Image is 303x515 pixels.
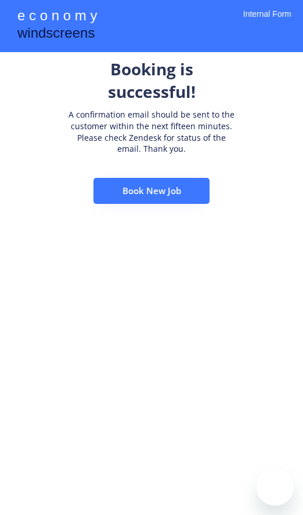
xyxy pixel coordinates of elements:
[257,469,294,506] iframe: Button to launch messaging window
[93,178,210,204] button: Book New Job
[17,23,95,46] div: windscreens
[64,109,239,154] div: A confirmation email should be sent to the customer within the next fifteen minutes. Please check...
[243,9,291,35] div: Internal Form
[17,6,97,28] div: e c o n o m y
[64,58,239,103] div: Booking is successful!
